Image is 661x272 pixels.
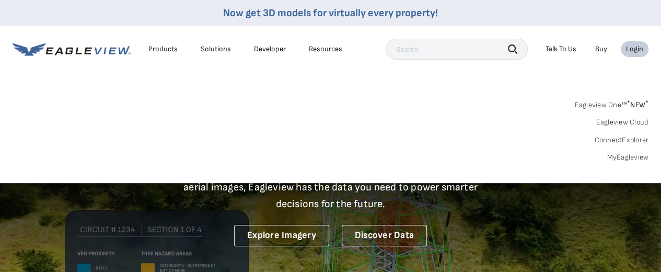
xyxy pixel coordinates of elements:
div: Talk To Us [546,44,576,54]
a: Explore Imagery [234,225,329,246]
span: NEW [627,100,648,109]
div: Products [148,44,178,54]
a: Eagleview One™*NEW* [574,97,648,109]
a: Eagleview Cloud [596,118,648,127]
a: ConnectExplorer [594,135,648,145]
div: Solutions [201,44,231,54]
div: Resources [309,44,342,54]
div: Login [626,44,643,54]
a: Discover Data [342,225,427,246]
a: MyEagleview [607,153,648,162]
a: Now get 3D models for virtually every property! [223,7,438,19]
a: Buy [595,44,607,54]
a: Developer [254,44,286,54]
input: Search [386,39,528,60]
p: A new era starts here. Built on more than 3.5 billion high-resolution aerial images, Eagleview ha... [171,162,491,212]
